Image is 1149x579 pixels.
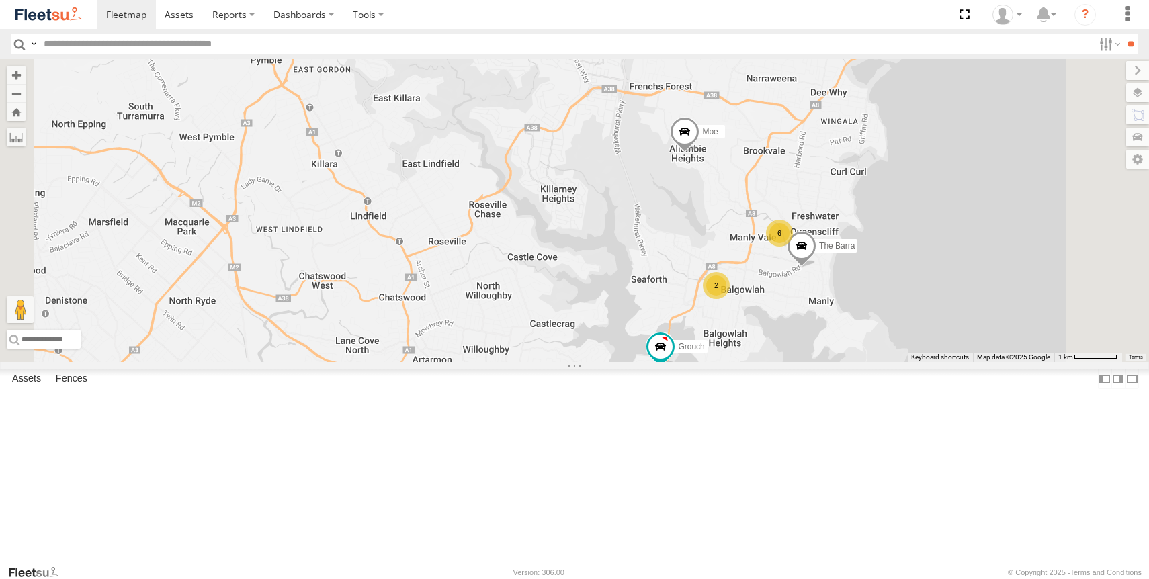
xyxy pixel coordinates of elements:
label: Dock Summary Table to the Right [1111,369,1125,388]
span: Moe [702,127,718,136]
label: Assets [5,369,48,388]
div: Katy Horvath [988,5,1027,25]
button: Zoom Home [7,103,26,121]
div: Version: 306.00 [513,568,564,576]
button: Map scale: 1 km per 63 pixels [1054,353,1122,362]
div: 2 [703,272,730,299]
div: 6 [766,220,793,247]
button: Drag Pegman onto the map to open Street View [7,296,34,323]
span: Grouch [678,342,704,351]
label: Map Settings [1126,150,1149,169]
button: Zoom in [7,66,26,84]
label: Search Query [28,34,39,54]
label: Fences [49,369,94,388]
a: Terms (opens in new tab) [1129,355,1143,360]
span: 1 km [1058,353,1073,361]
img: fleetsu-logo-horizontal.svg [13,5,83,24]
label: Dock Summary Table to the Left [1098,369,1111,388]
a: Terms and Conditions [1070,568,1142,576]
button: Keyboard shortcuts [911,353,969,362]
label: Hide Summary Table [1125,369,1139,388]
label: Search Filter Options [1094,34,1123,54]
i: ? [1074,4,1096,26]
a: Visit our Website [7,566,69,579]
span: The Barra [819,240,855,250]
span: Map data ©2025 Google [977,353,1050,361]
label: Measure [7,128,26,146]
div: © Copyright 2025 - [1008,568,1142,576]
button: Zoom out [7,84,26,103]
